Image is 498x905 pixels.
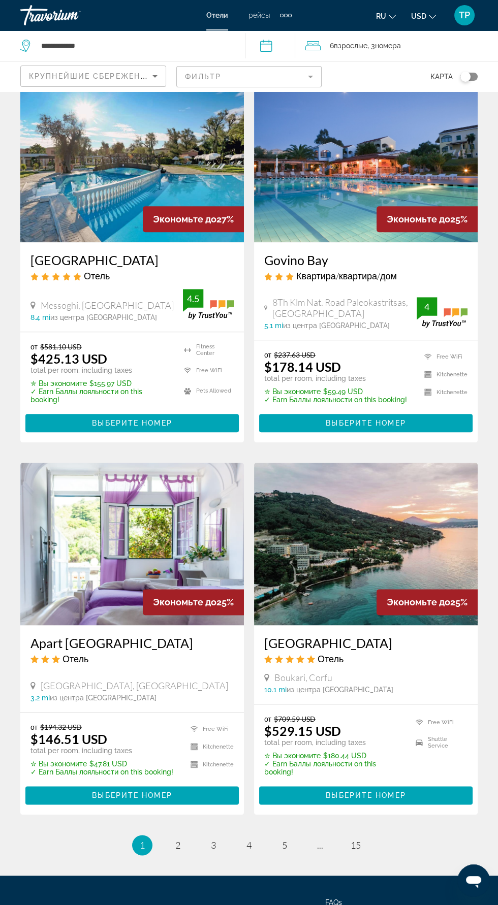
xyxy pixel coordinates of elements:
li: Pets Allowed [179,383,234,399]
span: Крупнейшие сбережения [29,72,152,80]
button: Выберите номер [25,414,239,432]
a: рейсы [248,11,270,19]
a: Apart [GEOGRAPHIC_DATA] [30,635,234,651]
p: $155.97 USD [30,379,171,387]
p: ✓ Earn Баллы лояльности on this booking! [264,396,407,404]
nav: Pagination [20,835,478,855]
span: ru [376,12,386,20]
span: 6 [330,39,367,53]
p: $47.81 USD [30,760,173,768]
span: Взрослые [334,42,367,50]
span: из центра [GEOGRAPHIC_DATA] [50,313,157,321]
a: [GEOGRAPHIC_DATA] [264,635,468,651]
a: Travorium [20,2,122,28]
div: 3 star Hotel [30,653,234,664]
span: Экономьте до [387,597,450,607]
li: Free WiFi [179,363,234,378]
div: 25% [377,589,478,615]
span: из центра [GEOGRAPHIC_DATA] [283,321,390,330]
a: Выберите номер [259,416,473,427]
p: total per room, including taxes [264,738,403,747]
span: от [30,342,38,351]
div: 27% [143,206,244,232]
p: total per room, including taxes [30,747,173,755]
span: Boukari, Corfu [274,672,332,683]
div: 4 [417,301,437,313]
span: карта [430,70,453,84]
span: Выберите номер [326,419,406,427]
button: Выберите номер [25,786,239,804]
del: $581.10 USD [40,342,82,351]
span: 5.1 mi [264,321,283,330]
span: Отель [318,653,344,664]
span: ✮ Вы экономите [30,379,87,387]
li: Kitchenette [185,758,234,771]
span: 15 [351,839,361,851]
span: 3 [211,839,216,851]
a: Выберите номер [259,788,473,799]
span: 4 [246,839,252,851]
span: Отель [84,270,110,281]
div: 25% [377,206,478,232]
div: 25% [143,589,244,615]
span: Messoghi, [GEOGRAPHIC_DATA] [41,300,174,311]
span: 2 [175,839,180,851]
button: Выберите номер [259,786,473,804]
li: Kitchenette [419,386,468,399]
span: Выберите номер [326,791,406,799]
span: от [264,350,271,359]
button: User Menu [451,5,478,26]
span: Выберите номер [92,791,172,799]
span: 8Th Klm Nat. Road Paleokastritsas, [GEOGRAPHIC_DATA] [272,297,417,319]
span: от [30,723,38,731]
span: ... [317,839,323,851]
li: Kitchenette [419,368,468,381]
li: Free WiFi [419,350,468,363]
button: Travelers: 6 adults, 0 children [295,30,498,61]
div: 5 star Hotel [30,270,234,281]
span: Экономьте до [153,214,216,224]
div: 4.5 [183,293,203,305]
a: [GEOGRAPHIC_DATA] [30,252,234,268]
span: ✮ Вы экономите [30,760,87,768]
del: $709.59 USD [274,715,316,723]
button: Check-in date: Oct 14, 2025 Check-out date: Oct 17, 2025 [245,30,295,61]
a: Выберите номер [25,788,239,799]
a: Выберите номер [25,416,239,427]
del: $237.63 USD [274,350,316,359]
span: от [264,715,271,723]
p: ✓ Earn Баллы лояльности on this booking! [30,768,173,776]
span: USD [411,12,426,20]
p: ✓ Earn Баллы лояльности on this booking! [30,387,171,404]
span: [GEOGRAPHIC_DATA], [GEOGRAPHIC_DATA] [41,680,228,691]
p: $59.49 USD [264,387,407,396]
img: Hotel image [254,80,478,242]
span: ✮ Вы экономите [264,752,321,760]
span: , 3 [367,39,401,53]
ins: $529.15 USD [264,723,341,738]
p: $180.44 USD [264,752,403,760]
span: Экономьте до [153,597,216,607]
div: 5 star Hotel [264,653,468,664]
span: 8.4 mi [30,313,50,321]
button: Toggle map [453,72,478,81]
a: Hotel image [20,80,244,242]
span: Квартира/квартира/дом [296,270,397,281]
iframe: Кнопка запуска окна обмена сообщениями [457,864,490,897]
li: Free WiFi [411,715,468,730]
p: total per room, including taxes [30,366,171,374]
p: total per room, including taxes [264,374,407,382]
img: Hotel image [254,463,478,625]
li: Free WiFi [185,723,234,735]
span: Отель [63,653,88,664]
span: 3.2 mi [30,694,50,702]
span: Выберите номер [92,419,172,427]
a: Отели [206,11,228,19]
span: из центра [GEOGRAPHIC_DATA] [287,686,393,694]
img: trustyou-badge.svg [417,297,468,327]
